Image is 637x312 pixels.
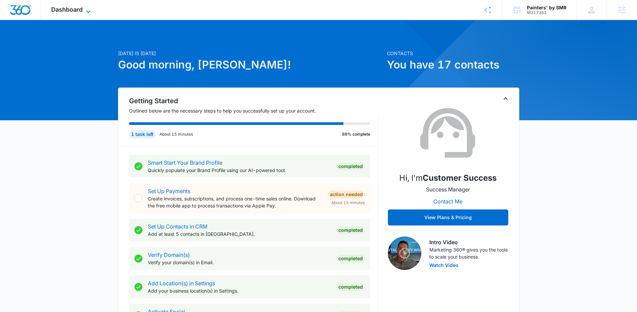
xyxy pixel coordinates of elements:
[51,6,83,13] span: Dashboard
[415,100,482,167] img: Customer Success
[148,159,222,166] a: Smart Start Your Brand Profile
[148,230,331,238] p: Add at least 5 contacts in [GEOGRAPHIC_DATA].
[148,188,190,194] a: Set Up Payments
[328,190,365,198] div: Action Needed
[148,252,190,258] a: Verify Domain(s)
[336,226,365,234] div: Completed
[160,131,193,137] p: About 15 minutes
[129,107,379,114] p: Outlined below are the necessary steps to help you successfully set up your account.
[129,130,155,138] div: 1 task left
[423,173,497,183] strong: Customer Success
[429,263,458,268] button: Watch Video
[148,223,207,230] a: Set Up Contacts in CRM
[336,283,365,291] div: Completed
[429,238,508,246] h3: Intro Video
[399,172,497,184] p: Hi, I'm
[148,259,331,266] p: Verify your domain(s) in Email.
[387,50,519,57] p: Contacts
[388,209,508,225] button: View Plans & Pricing
[331,200,365,206] span: About 15 minutes
[388,237,421,270] img: Intro Video
[336,162,365,170] div: Completed
[148,280,215,287] a: Add Location(s) in Settings
[129,96,379,106] h2: Getting Started
[118,50,383,57] p: [DATE] is [DATE]
[502,95,510,103] button: Toggle Collapse
[429,246,508,260] p: Marketing 360® gives you the tools to scale your business.
[426,185,470,193] p: Success Manager
[342,131,370,137] p: 89% complete
[527,5,566,10] div: account name
[527,10,566,15] div: account id
[148,287,331,294] p: Add your business location(s) in Settings.
[336,255,365,263] div: Completed
[148,167,331,174] p: Quickly populate your Brand Profile using our AI-powered tool.
[387,57,519,73] h1: You have 17 contacts
[427,193,469,209] button: Contact Me
[118,57,383,73] h1: Good morning, [PERSON_NAME]!
[148,195,323,209] p: Create invoices, subscriptions, and process one-time sales online. Download the free mobile app t...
